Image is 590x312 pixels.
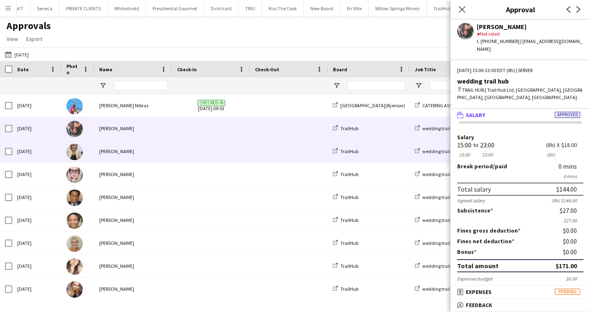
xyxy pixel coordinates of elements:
img: Stephen Dixon [66,190,83,206]
span: wedding trail hub [422,171,459,177]
label: Salary [457,134,583,140]
span: Name [99,66,112,72]
button: Whiteshield [108,0,146,16]
mat-expansion-panel-header: Feedback [451,299,590,311]
label: Fines gross deduction [457,227,520,234]
a: TrailHub [333,125,358,131]
span: wedding trail hub [422,125,459,131]
div: 8h [546,151,555,158]
input: Job Title Filter Input [430,81,487,90]
span: TrailHub [340,125,358,131]
span: Date [17,66,29,72]
div: [PERSON_NAME] [94,163,172,185]
button: Open Filter Menu [415,82,422,89]
span: wedding trail hub [422,217,459,223]
span: Approved [555,112,580,118]
div: t. [PHONE_NUMBER] | [EMAIL_ADDRESS][DOMAIN_NAME] [477,38,583,52]
div: [DATE] [12,163,62,185]
span: Check-Out [255,66,279,72]
label: Bonus [457,248,476,255]
a: CATERING ASSIST [415,102,458,109]
span: Job Title [415,66,436,72]
span: View [7,35,18,43]
img: Mihana Sivakumar [66,121,83,137]
button: PRIVATE CLIENTS [59,0,108,16]
label: Subsistence [457,207,493,214]
a: wedding trail hub [415,148,459,154]
div: $0.00 [566,276,583,282]
div: [PERSON_NAME] [94,117,172,140]
a: TrailHub [333,217,358,223]
a: [GEOGRAPHIC_DATA](Ryerson) [333,102,405,109]
span: Photo [66,63,80,75]
button: En Ville [340,0,369,16]
span: wedding trail hub [422,148,459,154]
input: Name Filter Input [114,81,167,90]
span: Board [333,66,347,72]
span: Export [26,35,42,43]
a: TrailHub [333,263,358,269]
div: [PERSON_NAME] [94,278,172,300]
div: Agreed salary [457,197,485,203]
a: TrailHub [333,286,358,292]
img: Maira Garcia [66,144,83,160]
a: TrailHub [333,194,358,200]
div: [DATE] [12,94,62,117]
span: TrailHub [340,148,358,154]
span: TrailHub [340,286,358,292]
span: TrailHub [340,171,358,177]
div: 23:00 [480,142,494,148]
span: TrailHub [340,194,358,200]
span: wedding trail hub [422,240,459,246]
div: [PERSON_NAME] [94,255,172,277]
div: TRAIL HUB | Trail Hub Ltd, [GEOGRAPHIC_DATA], [GEOGRAPHIC_DATA], [GEOGRAPHIC_DATA], [GEOGRAPHIC_D... [457,86,583,101]
button: Willow Springs Winery [369,0,427,16]
div: $0.00 [563,237,583,245]
span: Checked-in [198,100,225,106]
button: Open Filter Menu [99,82,107,89]
a: View [3,34,21,44]
span: [DATE] 09:53 [177,94,245,117]
button: TrailHub [427,0,458,16]
button: Seneca [30,0,59,16]
div: [PERSON_NAME] [94,186,172,208]
div: [DATE] [12,255,62,277]
span: wedding trail hub [422,286,459,292]
input: Board Filter Input [348,81,405,90]
a: TrailHub [333,171,358,177]
button: Presidential Gourmet [146,0,204,16]
div: $27.00 [560,207,583,214]
div: [PERSON_NAME] [94,209,172,231]
div: [DATE] [12,117,62,140]
mat-expansion-panel-header: ExpensesPending [451,286,590,298]
img: Nibras halawani Nibras [66,98,83,114]
div: to [473,142,478,148]
label: /paid [457,163,507,170]
div: 23:00 [480,151,494,158]
div: $0.00 [563,227,583,234]
mat-expansion-panel-header: SalaryApproved [451,109,590,121]
h3: Approval [451,4,590,15]
span: Break period [457,163,493,170]
button: Dvid hard [204,0,239,16]
a: wedding trail hub [415,263,459,269]
img: Christine Rieck [66,235,83,252]
a: wedding trail hub [415,217,459,223]
div: [PERSON_NAME] Nibras [94,94,172,117]
button: New Board [304,0,340,16]
span: TrailHub [340,240,358,246]
div: Total salary [457,185,491,193]
a: TrailHub [333,148,358,154]
img: Dayanis Garcia Aguiar [66,258,83,275]
span: TrailHub [340,217,358,223]
span: CATERING ASSIST [422,102,458,109]
div: Not rated [477,30,583,38]
div: [DATE] [12,140,62,163]
div: 8h [546,142,555,148]
span: wedding trail hub [422,263,459,269]
div: Expenses budget [457,276,492,282]
div: $27.00 [457,217,583,224]
span: Check-In [177,66,197,72]
a: wedding trail hub [415,125,459,131]
div: $18.00 [561,142,583,148]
